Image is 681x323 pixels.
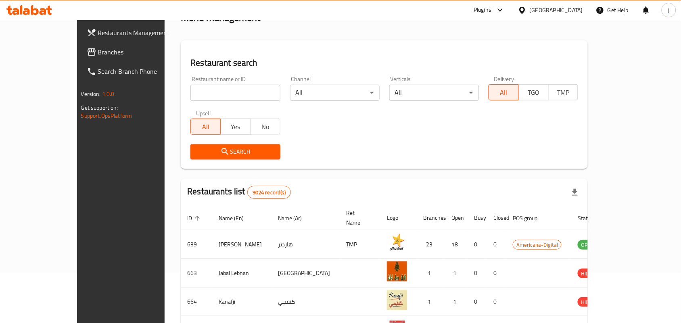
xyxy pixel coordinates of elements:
span: ID [187,213,203,223]
button: All [489,84,519,100]
span: TMP [552,87,575,98]
img: Kanafji [387,290,407,310]
td: 1 [417,288,445,316]
span: HIDDEN [578,269,602,278]
label: Upsell [196,110,211,116]
button: Search [190,144,280,159]
th: Branches [417,206,445,230]
span: Americana-Digital [513,240,561,250]
span: Name (En) [219,213,254,223]
td: Jabal Lebnan [212,259,272,288]
span: All [492,87,516,98]
h2: Restaurants list [187,185,291,199]
span: TGO [522,87,545,98]
div: All [290,85,380,101]
td: 0 [468,288,487,316]
button: TGO [518,84,549,100]
th: Logo [380,206,417,230]
label: Delivery [494,76,514,82]
a: Search Branch Phone [80,62,191,81]
button: Yes [220,119,251,135]
td: 18 [445,230,468,259]
span: Yes [224,121,247,133]
h2: Menu management [181,11,260,24]
td: TMP [340,230,380,259]
span: Search Branch Phone [98,67,184,76]
span: HIDDEN [578,298,602,307]
td: هارديز [272,230,340,259]
td: 1 [445,259,468,288]
td: 0 [468,259,487,288]
td: [PERSON_NAME] [212,230,272,259]
span: All [194,121,217,133]
span: 1.0.0 [102,89,115,99]
div: Plugins [474,5,491,15]
td: 664 [181,288,212,316]
a: Branches [80,42,191,62]
button: All [190,119,221,135]
button: TMP [548,84,579,100]
td: 0 [487,230,506,259]
span: Name (Ar) [278,213,312,223]
td: 1 [445,288,468,316]
img: Hardee's [387,233,407,253]
td: 639 [181,230,212,259]
span: Restaurants Management [98,28,184,38]
th: Busy [468,206,487,230]
td: 0 [468,230,487,259]
td: 1 [417,259,445,288]
td: 23 [417,230,445,259]
input: Search for restaurant name or ID.. [190,85,280,101]
th: Open [445,206,468,230]
th: Closed [487,206,506,230]
span: 9024 record(s) [248,189,290,196]
span: Ref. Name [346,208,371,227]
div: Total records count [247,186,291,199]
td: [GEOGRAPHIC_DATA] [272,259,340,288]
h2: Restaurant search [190,57,578,69]
span: OPEN [578,240,597,250]
div: All [389,85,479,101]
td: 663 [181,259,212,288]
span: j [668,6,669,15]
img: Jabal Lebnan [387,261,407,281]
span: No [254,121,277,133]
td: Kanafji [212,288,272,316]
td: كنفجي [272,288,340,316]
div: [GEOGRAPHIC_DATA] [530,6,583,15]
span: Get support on: [81,102,118,113]
div: Export file [565,183,585,202]
td: 0 [487,259,506,288]
span: Search [197,147,274,157]
span: POS group [513,213,548,223]
span: Status [578,213,604,223]
a: Restaurants Management [80,23,191,42]
a: Support.OpsPlatform [81,110,132,121]
span: Version: [81,89,101,99]
button: No [250,119,280,135]
div: HIDDEN [578,297,602,307]
span: Branches [98,47,184,57]
td: 0 [487,288,506,316]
